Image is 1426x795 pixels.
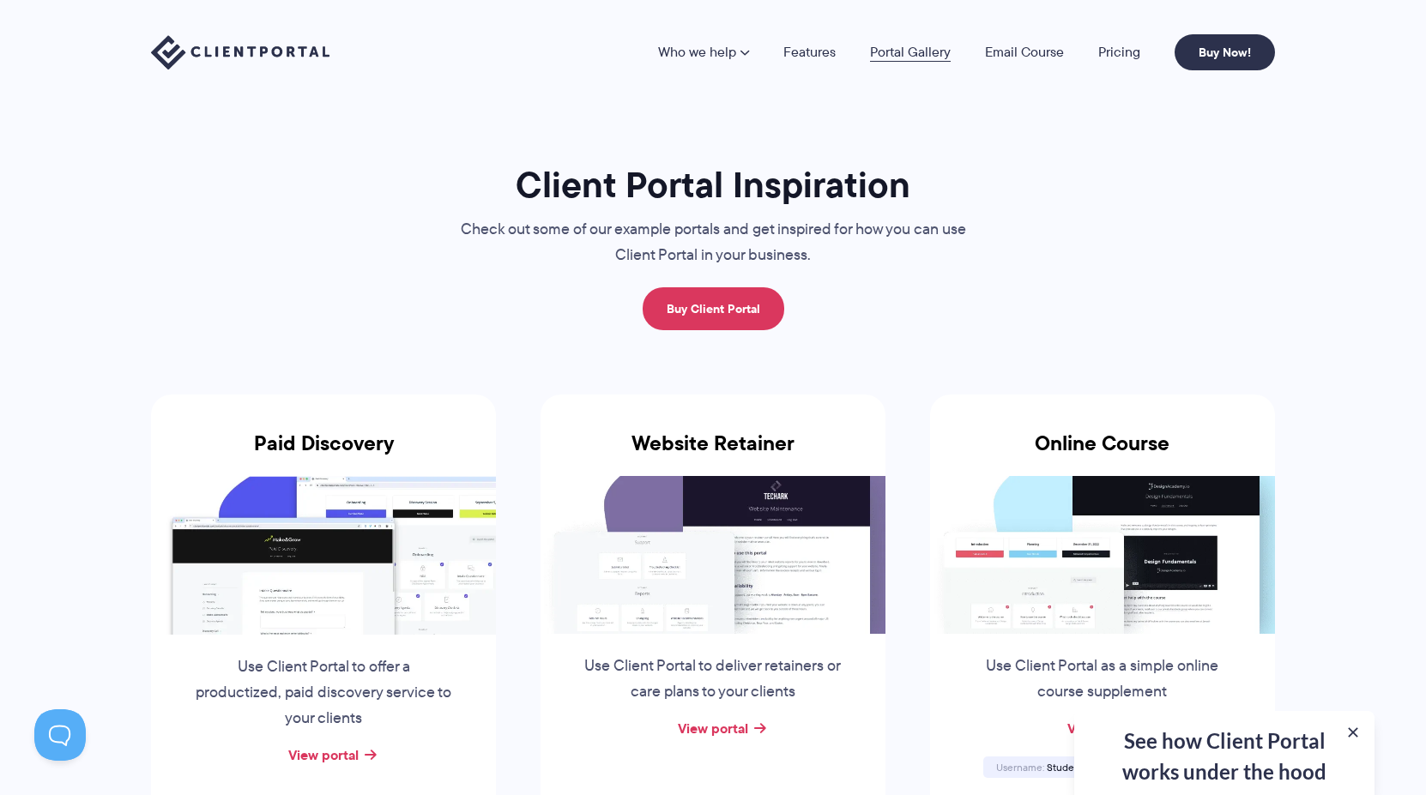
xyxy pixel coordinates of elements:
[783,45,836,59] a: Features
[985,45,1064,59] a: Email Course
[972,653,1233,705] p: Use Client Portal as a simple online course supplement
[426,217,1000,268] p: Check out some of our example portals and get inspired for how you can use Client Portal in your ...
[193,654,454,732] p: Use Client Portal to offer a productized, paid discovery service to your clients
[678,718,748,738] a: View portal
[643,287,784,330] a: Buy Client Portal
[1175,34,1275,70] a: Buy Now!
[658,45,749,59] a: Who we help
[583,653,843,705] p: Use Client Portal to deliver retainers or care plans to your clients
[996,760,1044,774] span: Username
[426,162,1000,208] h1: Client Portal Inspiration
[870,45,951,59] a: Portal Gallery
[541,431,885,476] h3: Website Retainer
[930,431,1275,476] h3: Online Course
[1067,718,1138,738] a: View portal
[151,431,496,476] h3: Paid Discovery
[288,744,359,765] a: View portal
[34,709,86,761] iframe: Toggle Customer Support
[1098,45,1140,59] a: Pricing
[1047,760,1084,774] span: Student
